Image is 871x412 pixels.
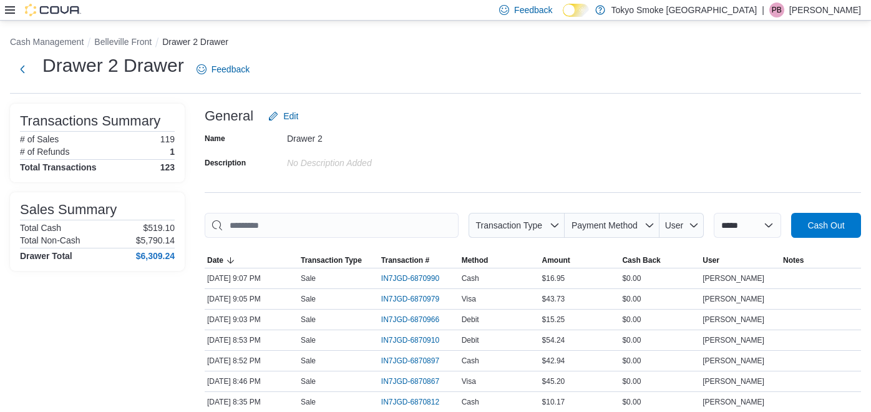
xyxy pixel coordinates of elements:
div: [DATE] 8:35 PM [205,395,298,410]
span: Date [207,255,223,265]
div: [DATE] 8:52 PM [205,353,298,368]
div: No Description added [287,153,454,168]
button: Notes [781,253,861,268]
div: [DATE] 8:46 PM [205,374,298,389]
p: Sale [301,315,316,325]
p: Sale [301,335,316,345]
span: IN7JGD-6870979 [381,294,439,304]
img: Cova [25,4,81,16]
span: Notes [783,255,804,265]
span: Debit [462,335,479,345]
span: [PERSON_NAME] [703,315,764,325]
input: This is a search bar. As you type, the results lower in the page will automatically filter. [205,213,459,238]
button: Edit [263,104,303,129]
span: Cash Back [622,255,660,265]
span: IN7JGD-6870990 [381,273,439,283]
span: Transaction # [381,255,429,265]
button: IN7JGD-6870979 [381,292,452,307]
h6: Total Non-Cash [20,235,80,245]
div: [DATE] 8:53 PM [205,333,298,348]
span: Transaction Type [301,255,362,265]
button: User [700,253,781,268]
button: Transaction # [379,253,459,268]
span: Feedback [212,63,250,76]
p: 1 [170,147,175,157]
span: [PERSON_NAME] [703,356,764,366]
h3: General [205,109,253,124]
span: Cash Out [807,219,844,232]
span: Cash [462,273,479,283]
div: [DATE] 9:07 PM [205,271,298,286]
span: $10.17 [542,397,565,407]
p: $5,790.14 [136,235,175,245]
h6: # of Sales [20,134,59,144]
div: Parker Bateman [769,2,784,17]
button: User [659,213,704,238]
div: $0.00 [620,395,700,410]
span: IN7JGD-6870966 [381,315,439,325]
span: $16.95 [542,273,565,283]
span: [PERSON_NAME] [703,397,764,407]
span: IN7JGD-6870812 [381,397,439,407]
h1: Drawer 2 Drawer [42,53,184,78]
button: Cash Back [620,253,700,268]
span: User [665,220,684,230]
div: $0.00 [620,333,700,348]
button: IN7JGD-6870867 [381,374,452,389]
h4: 123 [160,162,175,172]
span: Debit [462,315,479,325]
span: [PERSON_NAME] [703,376,764,386]
button: Belleville Front [94,37,152,47]
button: Amount [540,253,620,268]
button: Cash Management [10,37,84,47]
p: Tokyo Smoke [GEOGRAPHIC_DATA] [611,2,757,17]
nav: An example of EuiBreadcrumbs [10,36,861,51]
span: Cash [462,397,479,407]
span: [PERSON_NAME] [703,294,764,304]
p: | [762,2,764,17]
span: Visa [462,294,476,304]
span: $54.24 [542,335,565,345]
span: PB [772,2,782,17]
h6: Total Cash [20,223,61,233]
button: IN7JGD-6870910 [381,333,452,348]
h3: Sales Summary [20,202,117,217]
span: Amount [542,255,570,265]
span: $43.73 [542,294,565,304]
p: $519.10 [143,223,175,233]
button: IN7JGD-6870897 [381,353,452,368]
span: $45.20 [542,376,565,386]
label: Name [205,134,225,144]
span: $42.94 [542,356,565,366]
button: Cash Out [791,213,861,238]
h4: $6,309.24 [136,251,175,261]
p: Sale [301,356,316,366]
div: [DATE] 9:03 PM [205,312,298,327]
span: [PERSON_NAME] [703,273,764,283]
div: [DATE] 9:05 PM [205,292,298,307]
p: Sale [301,294,316,304]
h4: Drawer Total [20,251,72,261]
span: Transaction Type [475,220,542,230]
button: Method [459,253,540,268]
div: $0.00 [620,292,700,307]
h4: Total Transactions [20,162,97,172]
button: IN7JGD-6870812 [381,395,452,410]
button: Date [205,253,298,268]
button: Transaction Type [469,213,565,238]
a: Feedback [192,57,255,82]
button: IN7JGD-6870966 [381,312,452,327]
span: IN7JGD-6870910 [381,335,439,345]
p: [PERSON_NAME] [789,2,861,17]
input: Dark Mode [563,4,589,17]
button: Transaction Type [298,253,379,268]
p: Sale [301,376,316,386]
span: Payment Method [572,220,638,230]
h3: Transactions Summary [20,114,160,129]
button: Drawer 2 Drawer [162,37,228,47]
div: $0.00 [620,353,700,368]
span: Edit [283,110,298,122]
span: IN7JGD-6870867 [381,376,439,386]
span: IN7JGD-6870897 [381,356,439,366]
div: $0.00 [620,271,700,286]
